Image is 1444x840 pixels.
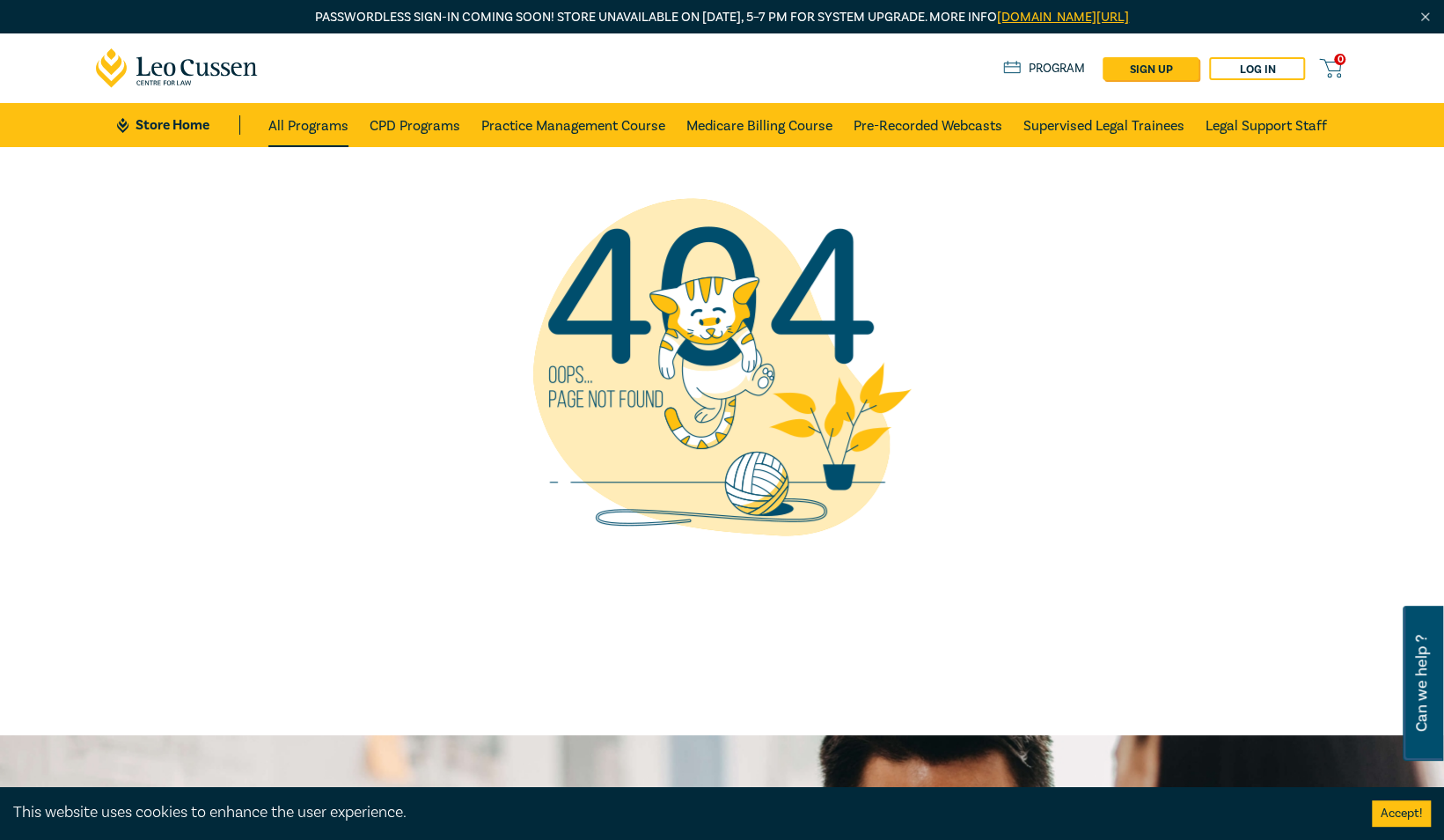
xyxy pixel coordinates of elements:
[1209,57,1305,80] a: Log in
[1418,10,1433,25] img: Close
[1206,103,1327,147] a: Legal Support Staff
[481,103,665,147] a: Practice Management Course
[117,115,239,135] a: Store Home
[96,8,1349,27] p: Passwordless sign-in coming soon! Store unavailable on [DATE], 5–7 PM for system upgrade. More info
[1413,616,1430,750] span: Can we help ?
[997,9,1129,26] a: [DOMAIN_NAME][URL]
[1372,800,1431,827] button: Accept cookies
[370,103,460,147] a: CPD Programs
[1003,59,1085,78] a: Program
[1103,57,1198,80] a: sign up
[686,103,832,147] a: Medicare Billing Course
[13,801,1345,824] div: This website uses cookies to enhance the user experience.
[502,147,942,587] img: not found
[1334,54,1345,65] span: 0
[1023,103,1184,147] a: Supervised Legal Trainees
[268,103,348,147] a: All Programs
[854,103,1002,147] a: Pre-Recorded Webcasts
